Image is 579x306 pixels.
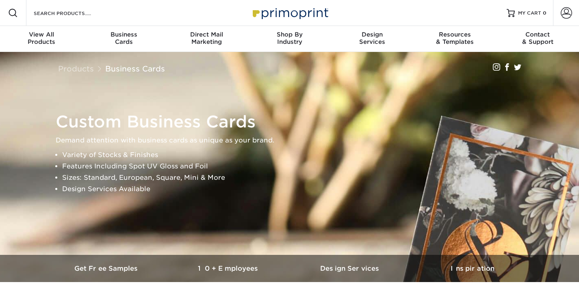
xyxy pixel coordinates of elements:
span: 0 [543,10,546,16]
a: Design Services [290,255,412,282]
span: Contact [496,31,579,38]
a: Business Cards [105,64,165,73]
span: Resources [414,31,497,38]
span: Direct Mail [165,31,248,38]
div: Services [331,31,414,45]
div: & Templates [414,31,497,45]
h3: Get Free Samples [46,265,168,272]
a: Shop ByIndustry [248,26,331,52]
img: Primoprint [249,4,330,22]
li: Design Services Available [62,183,531,195]
a: Resources& Templates [414,26,497,52]
span: Design [331,31,414,38]
div: & Support [496,31,579,45]
li: Variety of Stocks & Finishes [62,149,531,161]
li: Features Including Spot UV Gloss and Foil [62,161,531,172]
li: Sizes: Standard, European, Square, Mini & More [62,172,531,183]
div: Cards [83,31,166,45]
p: Demand attention with business cards as unique as your brand. [56,135,531,146]
h3: Design Services [290,265,412,272]
a: DesignServices [331,26,414,52]
a: BusinessCards [83,26,166,52]
div: Marketing [165,31,248,45]
a: Direct MailMarketing [165,26,248,52]
a: Contact& Support [496,26,579,52]
div: Industry [248,31,331,45]
a: 10+ Employees [168,255,290,282]
input: SEARCH PRODUCTS..... [33,8,112,18]
a: Products [58,64,94,73]
span: MY CART [518,10,541,17]
h1: Custom Business Cards [56,112,531,131]
span: Shop By [248,31,331,38]
h3: Inspiration [412,265,533,272]
a: Get Free Samples [46,255,168,282]
h3: 10+ Employees [168,265,290,272]
a: Inspiration [412,255,533,282]
span: Business [83,31,166,38]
